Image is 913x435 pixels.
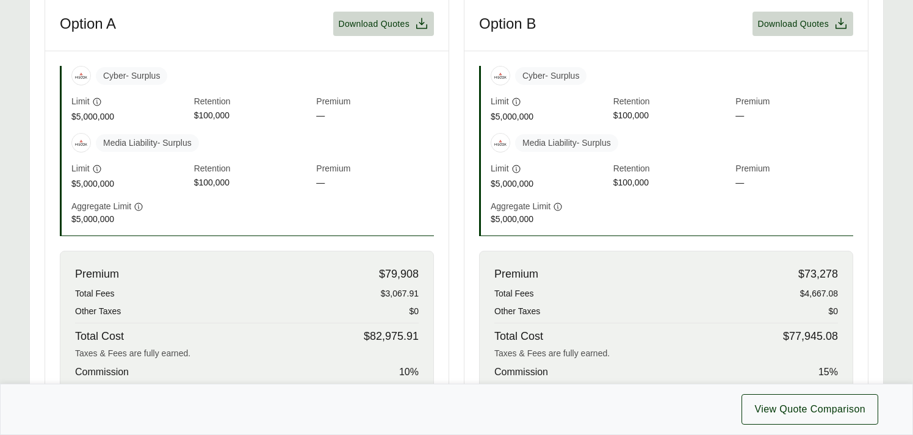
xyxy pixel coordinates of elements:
span: — [316,109,434,123]
img: Hiscox [72,67,90,85]
span: 10 % [399,365,419,379]
span: Total Cost [494,328,543,345]
span: $5,000,000 [71,178,189,190]
span: $5,000,000 [491,110,608,123]
span: Premium [735,162,853,176]
span: $3,067.91 [381,287,419,300]
span: Premium [316,95,434,109]
span: $100,000 [194,176,312,190]
span: Premium [494,266,538,282]
span: $4,667.08 [800,287,838,300]
span: $0 [409,305,419,318]
img: Hiscox [491,134,510,152]
span: Total Cost [75,328,124,345]
div: Taxes & Fees are fully earned. [494,347,838,360]
span: Aggregate Limit [491,200,550,213]
h3: Option A [60,15,116,33]
span: Limit [71,95,90,108]
span: Premium [75,266,119,282]
span: $73,278 [798,266,838,282]
span: Retention [613,95,731,109]
span: Download Quotes [338,18,410,31]
img: Hiscox [491,67,510,85]
div: Taxes & Fees are fully earned. [75,347,419,360]
button: Download Quotes [752,12,853,36]
span: Cyber - Surplus [96,67,167,85]
span: Other Taxes [494,305,540,318]
button: View Quote Comparison [742,394,878,425]
button: Download Quotes [333,12,434,36]
span: Limit [491,95,509,108]
span: Commission [494,365,548,379]
span: Retention [613,162,731,176]
span: $5,000,000 [491,178,608,190]
span: $5,000,000 [71,110,189,123]
span: 15 % [818,365,838,379]
span: — [316,176,434,190]
span: Commission [75,365,129,379]
span: Limit [71,162,90,175]
span: $100,000 [194,109,312,123]
span: Aggregate Limit [71,200,131,213]
span: Media Liability - Surplus [96,134,199,152]
span: Limit [491,162,509,175]
span: Other Taxes [75,305,121,318]
span: $82,975.91 [364,328,419,345]
span: View Quote Comparison [754,402,865,417]
span: Retention [194,162,312,176]
span: $79,908 [379,266,419,282]
span: Premium [316,162,434,176]
h3: Option B [479,15,536,33]
span: Total Fees [494,287,534,300]
span: — [735,109,853,123]
img: Hiscox [72,134,90,152]
span: $0 [828,305,838,318]
span: $77,945.08 [783,328,838,345]
span: Cyber - Surplus [515,67,586,85]
span: $100,000 [613,109,731,123]
span: Media Liability - Surplus [515,134,618,152]
span: Premium [735,95,853,109]
span: $5,000,000 [71,213,189,226]
span: Total Fees [75,287,115,300]
span: $100,000 [613,176,731,190]
span: — [735,176,853,190]
span: Retention [194,95,312,109]
span: $5,000,000 [491,213,608,226]
span: Download Quotes [757,18,829,31]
